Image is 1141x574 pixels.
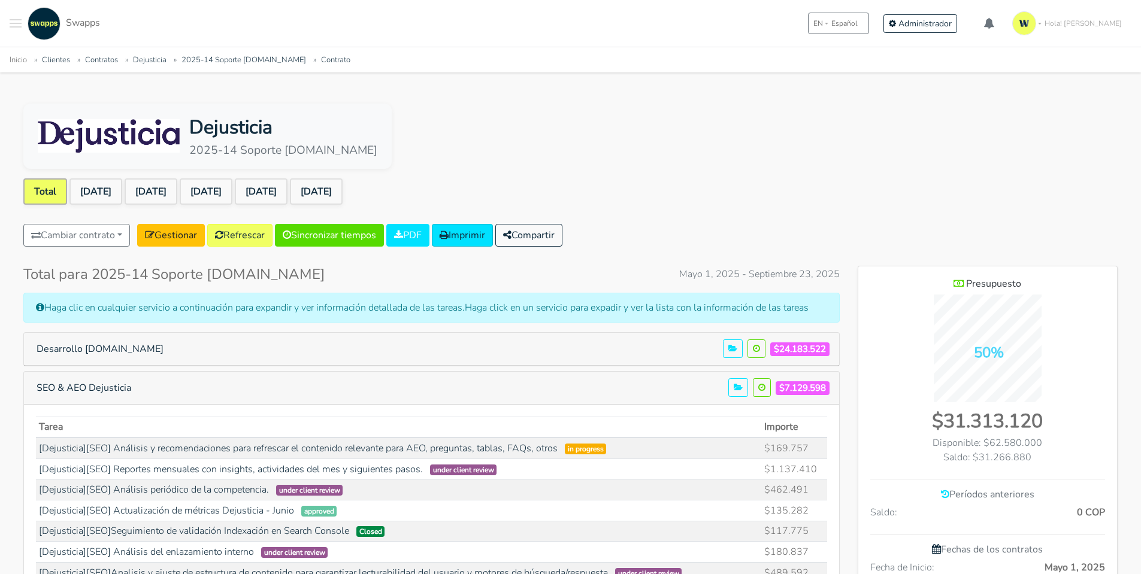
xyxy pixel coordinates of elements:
div: $31.313.120 [870,407,1105,436]
span: Español [831,18,858,29]
a: Refrescar [207,224,273,247]
div: Disponible: $62.580.000 [870,436,1105,450]
button: Desarrollo [DOMAIN_NAME] [29,338,171,360]
span: under client review [261,547,328,558]
a: PDF [386,224,429,247]
a: [Dejusticia][SEO] Análisis del enlazamiento interno [39,545,254,558]
div: 2025-14 Soporte [DOMAIN_NAME] [189,142,377,159]
a: [Dejusticia][SEO] Reportes mensuales con insights, actividades del mes y siguientes pasos. [39,463,423,476]
h6: Fechas de los contratos [870,544,1105,555]
td: $169.757 [762,438,827,458]
a: Administrador [883,14,957,33]
span: under client review [430,464,497,475]
a: Sincronizar tiempos [275,224,384,247]
a: [Dejusticia][SEO] Análisis y recomendaciones para refrescar el contenido relevante para AEO, preg... [39,442,558,455]
a: Clientes [42,54,70,65]
a: Swapps [25,7,100,40]
span: Hola! [PERSON_NAME] [1045,18,1122,29]
h4: Total para 2025-14 Soporte [DOMAIN_NAME] [23,266,325,283]
button: Compartir [495,224,562,247]
span: Closed [356,526,385,537]
a: Hola! [PERSON_NAME] [1007,7,1131,40]
span: Presupuesto [966,277,1021,290]
td: $180.837 [762,542,827,563]
a: Total [23,178,67,205]
img: swapps-linkedin-v2.jpg [28,7,60,40]
h6: Períodos anteriores [870,489,1105,500]
button: SEO & AEO Dejusticia [29,376,139,399]
a: [Dejusticia][SEO] Actualización de métricas Dejusticia - Junio [39,504,294,517]
a: Dejusticia [133,54,167,65]
a: 2025-14 Soporte [DOMAIN_NAME] [181,54,306,65]
div: Haga clic en cualquier servicio a continuación para expandir y ver información detallada de las t... [23,293,840,323]
td: $117.775 [762,521,827,542]
div: Dejusticia [189,113,377,142]
span: $7.129.598 [776,381,830,395]
img: isotipo-3-3e143c57.png [1012,11,1036,35]
a: [DATE] [235,178,287,205]
td: $1.137.410 [762,458,827,479]
a: [DATE] [290,178,343,205]
a: Contratos [85,54,118,65]
a: Gestionar [137,224,205,247]
th: Importe [762,417,827,438]
a: [DATE] [180,178,232,205]
td: $135.282 [762,500,827,521]
span: Saldo: [870,505,897,520]
span: Administrador [898,18,952,29]
img: Dejusticia [38,119,180,153]
a: [Dejusticia][SEO]Seguimiento de validación Indexación en Search Console [39,524,349,537]
button: ENEspañol [808,13,869,34]
span: 0 COP [1077,505,1105,520]
span: in progress [565,444,607,454]
span: approved [301,506,337,517]
button: Cambiar contrato [23,224,130,247]
a: [DATE] [69,178,122,205]
span: $24.183.522 [770,342,830,356]
td: $462.491 [762,479,827,500]
a: [DATE] [125,178,177,205]
span: Swapps [66,16,100,29]
a: Imprimir [432,224,493,247]
span: under client review [276,485,343,496]
a: Inicio [10,54,27,65]
th: Tarea [36,417,762,438]
a: Contrato [321,54,350,65]
span: Mayo 1, 2025 - Septiembre 23, 2025 [679,267,840,281]
div: Saldo: $31.266.880 [870,450,1105,464]
a: [Dejusticia][SEO] Análisis periódico de la competencia. [39,483,269,496]
button: Toggle navigation menu [10,7,22,40]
